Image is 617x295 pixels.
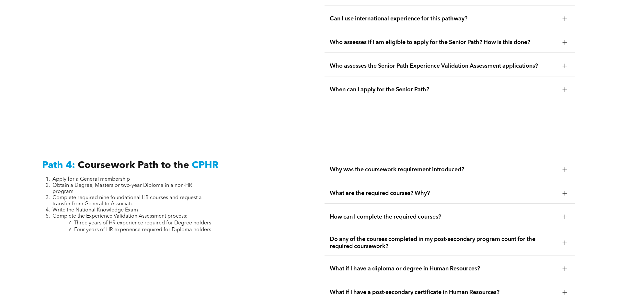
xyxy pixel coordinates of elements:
[330,39,557,46] span: Who assesses if I am eligible to apply for the Senior Path? How is this done?
[330,62,557,70] span: Who assesses the Senior Path Experience Validation Assessment applications?
[52,177,130,182] span: Apply for a General membership
[42,161,75,170] span: Path 4:
[330,213,557,221] span: How can I complete the required courses?
[330,265,557,272] span: What if I have a diploma or degree in Human Resources?
[330,236,557,250] span: Do any of the courses completed in my post-secondary program count for the required coursework?
[74,227,211,233] span: Four years of HR experience required for Diploma holders
[52,183,192,194] span: Obtain a Degree, Masters or two-year Diploma in a non-HR program
[74,221,211,226] span: Three years of HR experience required for Degree holders
[192,161,219,170] span: CPHR
[52,214,188,219] span: Complete the Experience Validation Assessment process:
[330,15,557,22] span: Can I use international experience for this pathway?
[330,86,557,93] span: When can I apply for the Senior Path?
[330,190,557,197] span: What are the required courses? Why?
[52,208,138,213] span: Write the National Knowledge Exam
[52,195,202,207] span: Complete required nine foundational HR courses and request a transfer from General to Associate
[78,161,189,170] span: Coursework Path to the
[330,166,557,173] span: Why was the coursework requirement introduced?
